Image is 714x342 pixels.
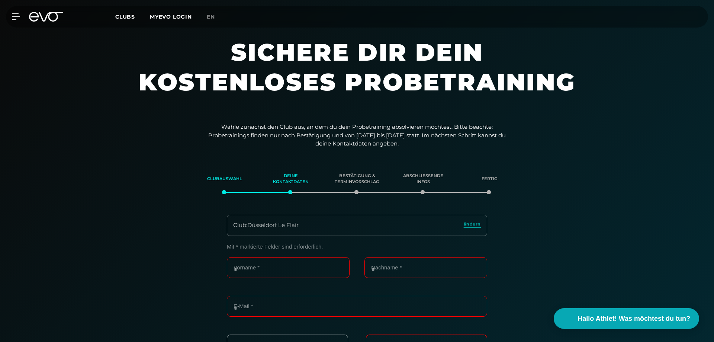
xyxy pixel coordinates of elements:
[201,169,248,189] div: Clubauswahl
[578,314,690,324] span: Hallo Athlet! Was möchtest du tun?
[464,221,481,227] span: ändern
[208,123,506,148] p: Wähle zunächst den Club aus, an dem du dein Probetraining absolvieren möchtest. Bitte beachte: Pr...
[115,13,135,20] span: Clubs
[554,308,699,329] button: Hallo Athlet! Was möchtest du tun?
[227,243,487,250] p: Mit * markierte Felder sind erforderlich.
[150,13,192,20] a: MYEVO LOGIN
[115,13,150,20] a: Clubs
[464,221,481,230] a: ändern
[207,13,215,20] span: en
[267,169,315,189] div: Deine Kontaktdaten
[333,169,381,189] div: Bestätigung & Terminvorschlag
[207,13,224,21] a: en
[466,169,513,189] div: Fertig
[399,169,447,189] div: Abschließende Infos
[134,37,580,112] h1: Sichere dir dein kostenloses Probetraining
[233,221,299,230] div: Club : Düsseldorf Le Flair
